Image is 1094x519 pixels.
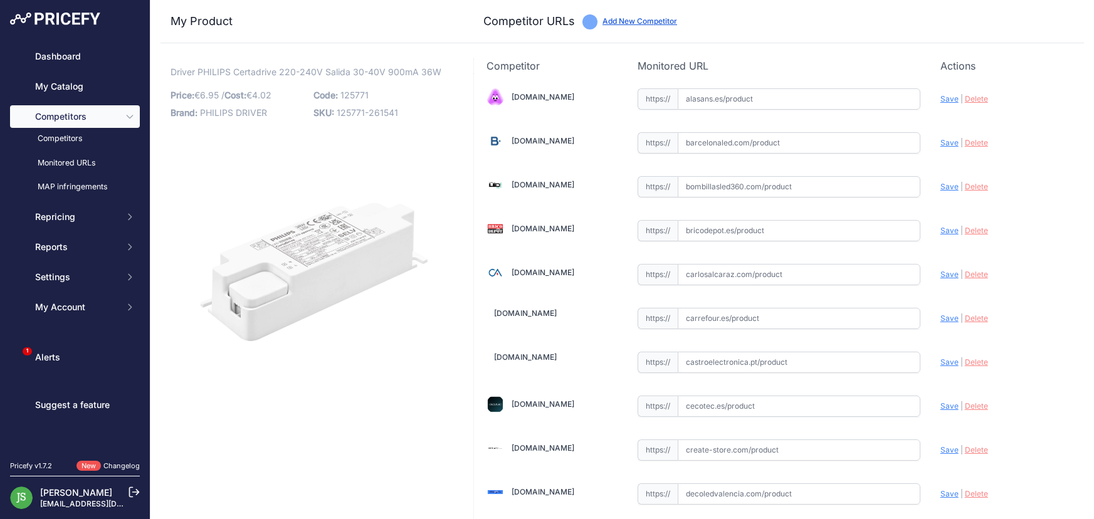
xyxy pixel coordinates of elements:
[40,499,171,508] a: [EMAIL_ADDRESS][DOMAIN_NAME]
[10,266,140,288] button: Settings
[965,489,988,498] span: Delete
[678,220,920,241] input: bricodepot.es/product
[678,439,920,461] input: create-store.com/product
[678,88,920,110] input: alasans.es/product
[512,224,574,233] a: [DOMAIN_NAME]
[337,107,398,118] span: 125771-261541
[960,445,963,454] span: |
[638,132,678,154] span: https://
[494,308,557,318] a: [DOMAIN_NAME]
[35,110,117,123] span: Competitors
[960,401,963,411] span: |
[10,105,140,128] button: Competitors
[103,461,140,470] a: Changelog
[494,352,557,362] a: [DOMAIN_NAME]
[512,136,574,145] a: [DOMAIN_NAME]
[940,270,959,279] span: Save
[960,138,963,147] span: |
[221,90,271,100] span: / €
[678,352,920,373] input: castroelectronica.pt/product
[313,107,334,118] span: SKU:
[678,176,920,197] input: bombillasled360.com/product
[638,396,678,417] span: https://
[171,86,306,104] p: €
[960,182,963,191] span: |
[960,270,963,279] span: |
[512,443,574,453] a: [DOMAIN_NAME]
[638,483,678,505] span: https://
[252,90,271,100] span: 4.02
[965,313,988,323] span: Delete
[960,489,963,498] span: |
[638,176,678,197] span: https://
[10,45,140,446] nav: Sidebar
[10,236,140,258] button: Reports
[10,461,52,471] div: Pricefy v1.7.2
[965,138,988,147] span: Delete
[960,313,963,323] span: |
[965,357,988,367] span: Delete
[965,445,988,454] span: Delete
[678,396,920,417] input: cecotec.es/product
[638,88,678,110] span: https://
[171,64,441,80] span: Driver PHILIPS Certadrive 220-240V Salida 30-40V 900mA 36W
[638,352,678,373] span: https://
[960,357,963,367] span: |
[10,13,100,25] img: Pricefy Logo
[171,13,448,30] h3: My Product
[638,264,678,285] span: https://
[35,301,117,313] span: My Account
[940,94,959,103] span: Save
[171,90,194,100] span: Price:
[10,206,140,228] button: Repricing
[10,128,140,150] a: Competitors
[340,90,369,100] span: 125771
[940,226,959,235] span: Save
[678,132,920,154] input: barcelonaled.com/product
[313,90,338,100] span: Code:
[76,461,101,471] span: New
[940,445,959,454] span: Save
[512,268,574,277] a: [DOMAIN_NAME]
[35,241,117,253] span: Reports
[638,308,678,329] span: https://
[171,107,197,118] span: Brand:
[512,487,574,496] a: [DOMAIN_NAME]
[40,487,112,498] a: [PERSON_NAME]
[512,399,574,409] a: [DOMAIN_NAME]
[940,58,1071,73] p: Actions
[483,13,575,30] h3: Competitor URLs
[678,308,920,329] input: carrefour.es/product
[487,58,618,73] p: Competitor
[200,90,219,100] span: 6.95
[678,264,920,285] input: carlosalcaraz.com/product
[10,152,140,174] a: Monitored URLs
[940,357,959,367] span: Save
[10,75,140,98] a: My Catalog
[10,394,140,416] a: Suggest a feature
[10,346,140,369] a: Alerts
[678,483,920,505] input: decoledvalencia.com/product
[940,401,959,411] span: Save
[10,176,140,198] a: MAP infringements
[602,16,677,26] a: Add New Competitor
[960,94,963,103] span: |
[512,92,574,102] a: [DOMAIN_NAME]
[35,271,117,283] span: Settings
[940,489,959,498] span: Save
[638,58,920,73] p: Monitored URL
[35,211,117,223] span: Repricing
[965,182,988,191] span: Delete
[940,313,959,323] span: Save
[638,439,678,461] span: https://
[10,296,140,318] button: My Account
[965,94,988,103] span: Delete
[10,45,140,68] a: Dashboard
[965,270,988,279] span: Delete
[224,90,246,100] span: Cost:
[940,182,959,191] span: Save
[512,180,574,189] a: [DOMAIN_NAME]
[638,220,678,241] span: https://
[960,226,963,235] span: |
[200,107,267,118] span: PHILIPS DRIVER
